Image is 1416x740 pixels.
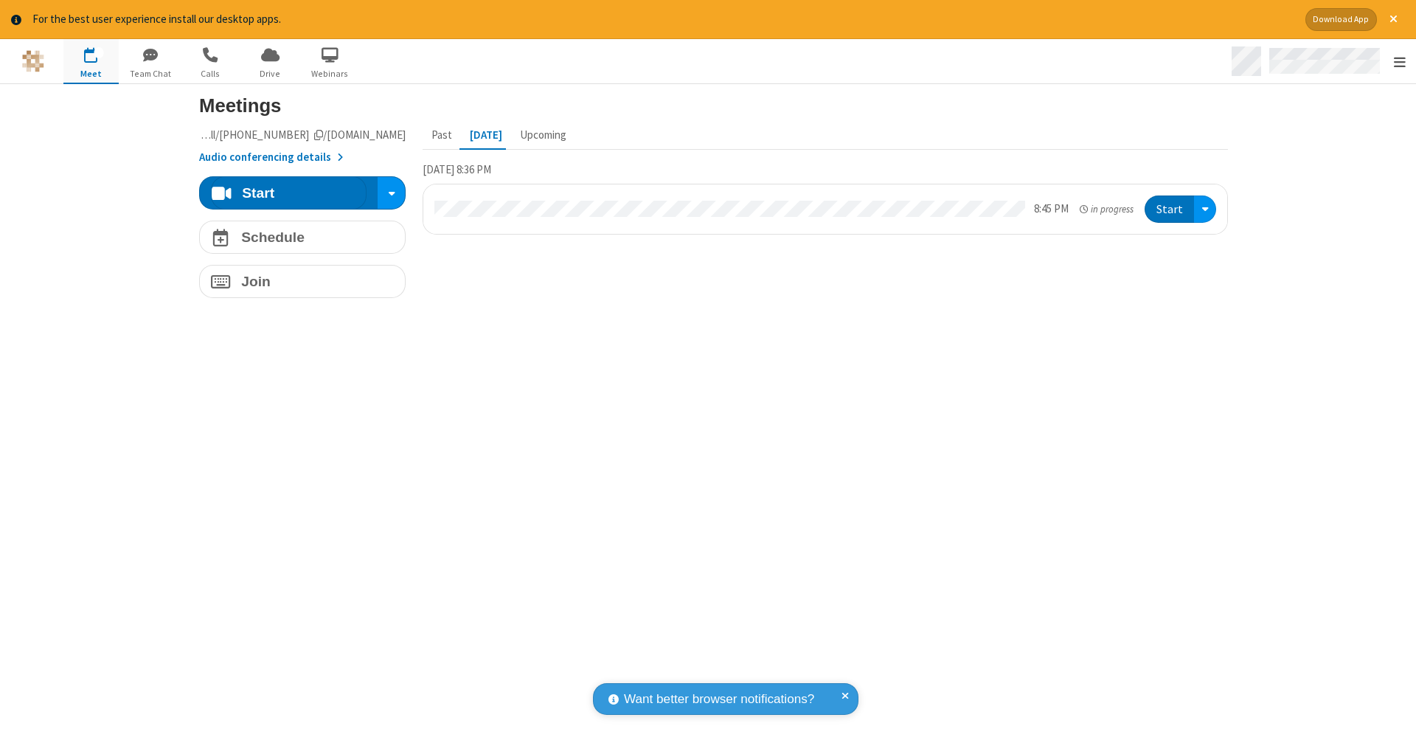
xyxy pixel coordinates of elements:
div: Start conference options [383,181,400,205]
h3: Meetings [199,95,1228,116]
button: Join [199,265,406,298]
span: Want better browser notifications? [624,690,814,709]
button: Start [211,176,367,210]
button: Copy my meeting room linkCopy my meeting room link [199,127,406,144]
h4: Start [242,186,274,200]
button: Start [1145,196,1194,223]
h4: Join [241,274,271,288]
span: Copy my meeting room link [176,128,406,142]
button: Schedule [199,221,406,254]
span: [DATE] 8:36 PM [423,162,491,176]
img: QA Selenium DO NOT DELETE OR CHANGE [22,50,44,72]
button: [DATE] [461,121,511,149]
span: Team Chat [123,67,178,80]
button: Upcoming [511,121,575,149]
em: in progress [1080,202,1134,216]
h4: Schedule [241,230,305,244]
span: Calls [183,67,238,80]
div: For the best user experience install our desktop apps. [32,11,1294,28]
span: Meet [63,67,119,80]
div: 1 [94,47,104,58]
button: Audio conferencing details [199,149,343,166]
button: Download App [1305,8,1377,31]
section: Account details [199,127,406,166]
div: Open menu [1194,196,1216,223]
button: Past [423,121,461,149]
button: Close alert [1382,8,1405,31]
div: 8:45 PM [1034,201,1069,218]
span: Drive [243,67,298,80]
section: Today's Meetings [423,161,1229,246]
span: Webinars [302,67,358,80]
